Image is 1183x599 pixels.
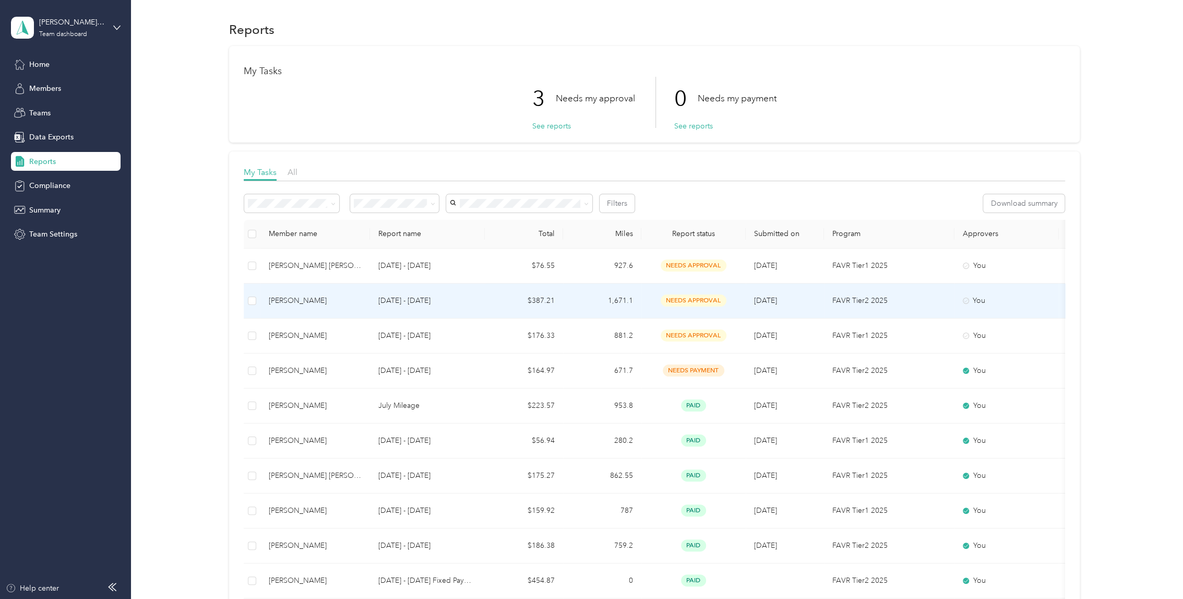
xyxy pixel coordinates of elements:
p: [DATE] - [DATE] [378,540,476,551]
p: FAVR Tier2 2025 [832,295,946,307]
span: Members [29,83,61,94]
td: $175.27 [485,459,563,494]
div: Member name [269,229,362,238]
td: $223.57 [485,389,563,424]
td: 787 [563,494,641,528]
div: [PERSON_NAME] [269,400,362,412]
iframe: Everlance-gr Chat Button Frame [1125,541,1183,599]
td: $56.94 [485,424,563,459]
th: Program [824,220,954,249]
p: July Mileage [378,400,476,412]
th: Member name [260,220,370,249]
p: [DATE] - [DATE] [378,470,476,481]
span: [DATE] [754,541,777,550]
span: My Tasks [244,167,277,177]
p: [DATE] - [DATE] [378,365,476,377]
span: [DATE] [754,471,777,480]
p: FAVR Tier2 2025 [832,575,946,586]
div: [PERSON_NAME] [269,435,362,447]
button: See reports [532,121,571,132]
td: $387.21 [485,284,563,319]
td: $454.87 [485,563,563,598]
div: [PERSON_NAME] [269,505,362,516]
span: All [288,167,297,177]
td: 759.2 [563,528,641,563]
div: [PERSON_NAME][EMAIL_ADDRESS][PERSON_NAME][DOMAIN_NAME] [39,17,104,28]
div: Total [493,229,555,238]
span: Report status [650,229,737,238]
div: [PERSON_NAME] [269,295,362,307]
p: [DATE] - [DATE] [378,330,476,342]
span: [DATE] [754,506,777,515]
div: [PERSON_NAME] [PERSON_NAME] [269,470,362,481]
span: [DATE] [754,331,777,340]
td: $159.92 [485,494,563,528]
div: [PERSON_NAME] [269,575,362,586]
span: paid [681,400,706,412]
div: Team dashboard [39,31,87,38]
p: FAVR Tier2 2025 [832,400,946,412]
span: paid [681,574,706,586]
p: [DATE] - [DATE] [378,295,476,307]
div: You [963,540,1050,551]
td: FAVR Tier1 2025 [824,424,954,459]
span: Teams [29,108,51,119]
p: FAVR Tier1 2025 [832,260,946,272]
button: See reports [674,121,713,132]
p: FAVR Tier1 2025 [832,330,946,342]
td: 953.8 [563,389,641,424]
span: [DATE] [754,436,777,445]
span: needs approval [661,260,726,272]
h1: Reports [229,24,274,35]
div: Help center [6,583,59,594]
p: Needs my payment [698,92,776,105]
td: 671.7 [563,354,641,389]
td: $186.38 [485,528,563,563]
button: Download summary [983,194,1065,213]
td: FAVR Tier1 2025 [824,494,954,528]
div: You [963,435,1050,447]
td: FAVR Tier2 2025 [824,284,954,319]
td: 881.2 [563,319,641,354]
td: 280.2 [563,424,641,459]
td: FAVR Tier2 2025 [824,389,954,424]
div: [PERSON_NAME] [269,330,362,342]
td: FAVR Tier1 2025 [824,249,954,284]
p: 3 [532,77,556,121]
p: FAVR Tier2 2025 [832,540,946,551]
td: $176.33 [485,319,563,354]
td: $76.55 [485,249,563,284]
span: paid [681,469,706,481]
span: Compliance [29,180,70,191]
div: You [963,505,1050,516]
div: [PERSON_NAME] [269,365,362,377]
td: FAVR Tier1 2025 [824,319,954,354]
p: [DATE] - [DATE] [378,435,476,447]
td: 1,671.1 [563,284,641,319]
button: Filters [600,194,635,213]
p: [DATE] - [DATE] Fixed Payment [378,575,476,586]
td: FAVR Tier2 2025 [824,563,954,598]
p: 0 [674,77,698,121]
div: Miles [571,229,633,238]
span: paid [681,539,706,551]
p: Needs my approval [556,92,635,105]
div: You [963,575,1050,586]
td: FAVR Tier1 2025 [824,459,954,494]
p: FAVR Tier1 2025 [832,435,946,447]
div: You [963,260,1050,272]
span: Reports [29,156,56,167]
span: Home [29,59,50,70]
span: [DATE] [754,366,777,375]
td: FAVR Tier2 2025 [824,354,954,389]
td: $164.97 [485,354,563,389]
p: FAVR Tier1 2025 [832,470,946,481]
p: FAVR Tier2 2025 [832,365,946,377]
span: [DATE] [754,261,777,270]
span: Data Exports [29,132,74,143]
div: You [963,295,1050,307]
div: You [963,470,1050,481]
td: 0 [563,563,641,598]
p: [DATE] - [DATE] [378,505,476,516]
span: needs payment [663,365,724,377]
